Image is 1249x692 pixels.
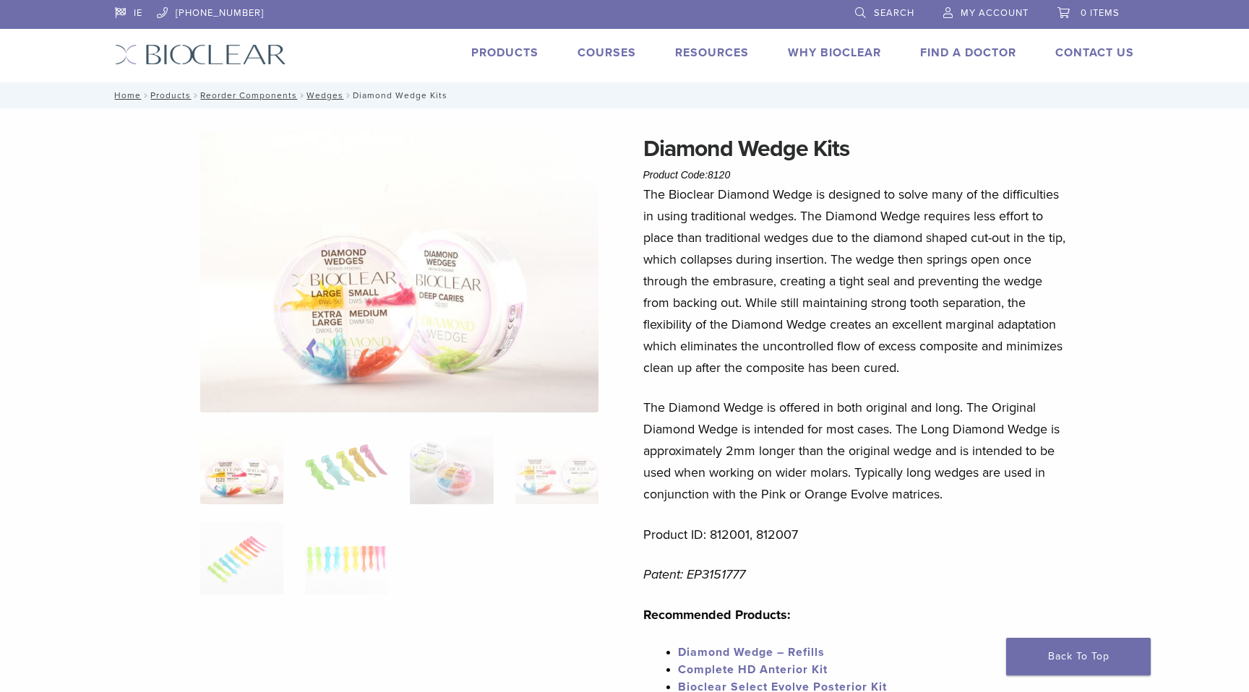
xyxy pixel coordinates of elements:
a: Resources [675,46,749,60]
img: Diamond Wedge Kits - Image 2 [305,432,388,504]
a: Reorder Components [200,90,297,100]
p: The Diamond Wedge is offered in both original and long. The Original Diamond Wedge is intended fo... [643,397,1068,505]
span: / [141,92,150,99]
span: / [343,92,353,99]
img: Diamond Wedges-Assorted-3 - Copy [200,131,599,412]
img: Diamond-Wedges-Assorted-3-Copy-e1548779949314-324x324.jpg [200,432,283,504]
a: Home [110,90,141,100]
img: Bioclear [115,44,286,65]
nav: Diamond Wedge Kits [104,82,1145,108]
a: Wedges [306,90,343,100]
a: Find A Doctor [920,46,1016,60]
span: 0 items [1081,7,1120,19]
a: Diamond Wedge – Refills [678,645,825,659]
img: Diamond Wedge Kits - Image 6 [305,522,388,594]
img: Diamond Wedge Kits - Image 3 [410,432,493,504]
a: Complete HD Anterior Kit [678,662,828,677]
strong: Recommended Products: [643,607,791,623]
span: Product Code: [643,169,731,181]
span: / [191,92,200,99]
span: 8120 [708,169,730,181]
a: Why Bioclear [788,46,881,60]
a: Courses [578,46,636,60]
span: My Account [961,7,1029,19]
em: Patent: EP3151777 [643,566,745,582]
a: Contact Us [1055,46,1134,60]
h1: Diamond Wedge Kits [643,131,1068,166]
span: Search [874,7,914,19]
img: Diamond Wedge Kits - Image 5 [200,522,283,594]
p: The Bioclear Diamond Wedge is designed to solve many of the difficulties in using traditional wed... [643,183,1068,379]
p: Product ID: 812001, 812007 [643,524,1068,545]
a: Products [471,46,538,60]
a: Back To Top [1006,638,1151,675]
img: Diamond Wedge Kits - Image 4 [515,432,598,504]
a: Products [150,90,191,100]
span: / [297,92,306,99]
